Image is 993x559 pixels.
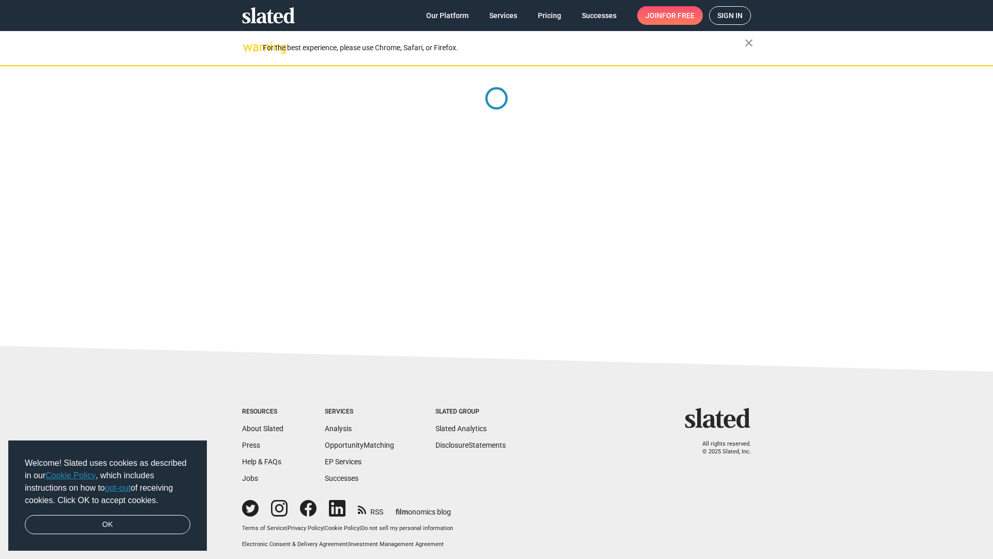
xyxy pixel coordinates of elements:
[348,541,349,548] span: |
[242,424,283,433] a: About Slated
[325,458,362,466] a: EP Services
[242,525,286,532] a: Terms of Service
[325,408,394,416] div: Services
[574,6,625,25] a: Successes
[323,525,325,532] span: |
[435,441,506,449] a: DisclosureStatements
[288,525,323,532] a: Privacy Policy
[242,441,260,449] a: Press
[242,474,258,482] a: Jobs
[25,457,190,507] span: Welcome! Slated uses cookies as described in our , which includes instructions on how to of recei...
[325,424,352,433] a: Analysis
[396,499,451,517] a: filmonomics blog
[325,525,359,532] a: Cookie Policy
[709,6,751,25] a: Sign in
[637,6,703,25] a: Joinfor free
[717,7,743,24] span: Sign in
[418,6,477,25] a: Our Platform
[242,408,283,416] div: Resources
[359,525,361,532] span: |
[358,501,383,517] a: RSS
[325,474,358,482] a: Successes
[481,6,525,25] a: Services
[435,408,506,416] div: Slated Group
[243,41,255,53] mat-icon: warning
[435,424,487,433] a: Slated Analytics
[242,541,348,548] a: Electronic Consent & Delivery Agreement
[582,6,616,25] span: Successes
[46,471,96,480] a: Cookie Policy
[105,483,131,492] a: opt-out
[426,6,469,25] span: Our Platform
[645,6,695,25] span: Join
[662,6,695,25] span: for free
[263,41,745,55] div: For the best experience, please use Chrome, Safari, or Firefox.
[361,525,453,533] button: Do not sell my personal information
[349,541,444,548] a: Investment Management Agreement
[242,458,281,466] a: Help & FAQs
[286,525,288,532] span: |
[396,508,408,516] span: film
[8,440,207,551] div: cookieconsent
[538,6,561,25] span: Pricing
[25,515,190,535] a: dismiss cookie message
[691,440,751,455] p: All rights reserved. © 2025 Slated, Inc.
[530,6,569,25] a: Pricing
[489,6,517,25] span: Services
[743,37,755,49] mat-icon: close
[325,441,394,449] a: OpportunityMatching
